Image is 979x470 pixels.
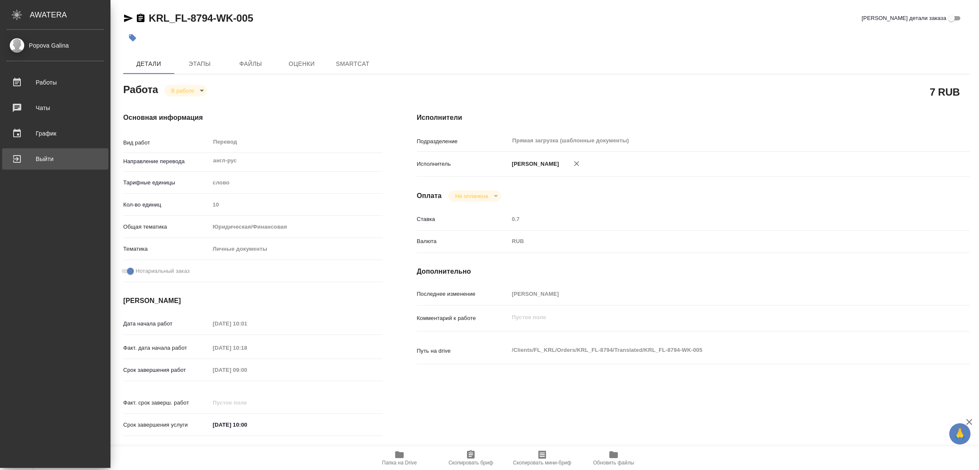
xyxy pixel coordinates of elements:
[2,148,108,170] a: Выйти
[210,419,284,431] input: ✎ Введи что-нибудь
[123,81,158,96] h2: Работа
[332,59,373,69] span: SmartCat
[509,213,924,225] input: Пустое поле
[506,446,578,470] button: Скопировать мини-бриф
[509,343,924,357] textarea: /Clients/FL_KRL/Orders/KRL_FL-8794/Translated/KRL_FL-8794-WK-005
[179,59,220,69] span: Этапы
[210,317,284,330] input: Пустое поле
[417,314,509,323] p: Комментарий к работе
[210,342,284,354] input: Пустое поле
[210,176,383,190] div: слово
[123,344,210,352] p: Факт. дата начала работ
[30,6,110,23] div: AWATERA
[593,460,634,466] span: Обновить файлы
[949,423,971,445] button: 🙏
[6,127,104,140] div: График
[6,102,104,114] div: Чаты
[862,14,946,23] span: [PERSON_NAME] детали заказа
[417,137,509,146] p: Подразделение
[382,460,417,466] span: Папка на Drive
[210,242,383,256] div: Личные документы
[509,288,924,300] input: Пустое поле
[210,198,383,211] input: Пустое поле
[136,267,190,275] span: Нотариальный заказ
[123,28,142,47] button: Добавить тэг
[123,245,210,253] p: Тематика
[123,296,383,306] h4: [PERSON_NAME]
[123,366,210,374] p: Срок завершения работ
[164,85,207,96] div: В работе
[953,425,967,443] span: 🙏
[453,193,490,200] button: Не оплачена
[2,97,108,119] a: Чаты
[123,157,210,166] p: Направление перевода
[123,421,210,429] p: Срок завершения услуги
[123,201,210,209] p: Кол-во единиц
[149,12,253,24] a: KRL_FL-8794-WK-005
[128,59,169,69] span: Детали
[136,13,146,23] button: Скопировать ссылку
[169,87,197,94] button: В работе
[567,154,586,173] button: Удалить исполнителя
[417,160,509,168] p: Исполнитель
[417,347,509,355] p: Путь на drive
[578,446,649,470] button: Обновить файлы
[210,396,284,409] input: Пустое поле
[417,266,970,277] h4: Дополнительно
[509,160,559,168] p: [PERSON_NAME]
[448,190,501,202] div: В работе
[210,220,383,234] div: Юридическая/Финансовая
[509,234,924,249] div: RUB
[417,215,509,224] p: Ставка
[417,237,509,246] p: Валюта
[6,41,104,50] div: Popova Galina
[6,76,104,89] div: Работы
[513,460,571,466] span: Скопировать мини-бриф
[6,153,104,165] div: Выйти
[417,290,509,298] p: Последнее изменение
[930,85,960,99] h2: 7 RUB
[364,446,435,470] button: Папка на Drive
[2,72,108,93] a: Работы
[123,223,210,231] p: Общая тематика
[435,446,506,470] button: Скопировать бриф
[2,123,108,144] a: График
[123,139,210,147] p: Вид работ
[123,399,210,407] p: Факт. срок заверш. работ
[417,113,970,123] h4: Исполнители
[123,178,210,187] p: Тарифные единицы
[123,113,383,123] h4: Основная информация
[210,364,284,376] input: Пустое поле
[230,59,271,69] span: Файлы
[448,460,493,466] span: Скопировать бриф
[123,320,210,328] p: Дата начала работ
[123,13,133,23] button: Скопировать ссылку для ЯМессенджера
[281,59,322,69] span: Оценки
[417,191,442,201] h4: Оплата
